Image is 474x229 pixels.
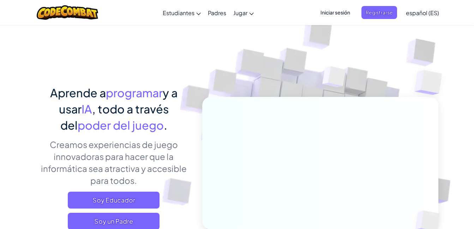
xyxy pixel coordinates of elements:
a: español (ES) [402,3,443,22]
img: CodeCombat logo [37,5,98,20]
span: Aprende a [50,86,106,100]
a: Estudiantes [159,3,204,22]
img: Overlap cubes [309,52,360,105]
span: Estudiantes [163,9,194,17]
span: poder del juego [78,118,164,132]
a: Padres [204,3,230,22]
span: español (ES) [406,9,439,17]
span: programar [106,86,163,100]
button: Registrarse [361,6,397,19]
p: Creamos experiencias de juego innovadoras para hacer que la informática sea atractiva y accesible... [36,138,192,186]
a: Jugar [230,3,257,22]
button: Iniciar sesión [316,6,354,19]
img: Overlap cubes [401,53,462,112]
a: Soy Educador [68,192,160,209]
span: IA [82,102,92,116]
span: , todo a través del [60,102,169,132]
span: . [164,118,167,132]
span: Jugar [233,9,247,17]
